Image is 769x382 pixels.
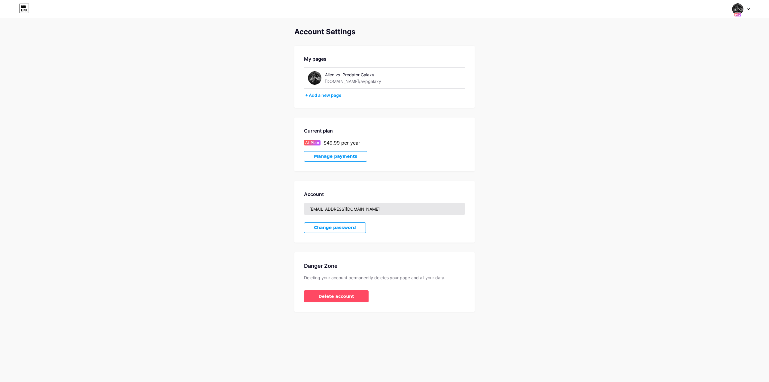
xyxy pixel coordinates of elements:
[304,290,369,302] button: Delete account
[314,225,356,230] span: Change password
[314,154,357,159] span: Manage payments
[304,151,367,162] button: Manage payments
[305,140,319,145] span: AI Plan
[308,71,321,85] img: avpgalaxy
[304,127,465,134] div: Current plan
[304,262,465,270] div: Danger Zone
[294,28,475,36] div: Account Settings
[305,92,465,98] div: + Add a new page
[304,55,465,63] div: My pages
[304,191,465,198] div: Account
[324,139,360,146] div: $49.99 per year
[304,275,465,281] div: Deleting your account permanently deletes your page and all your data.
[325,78,381,84] div: [DOMAIN_NAME]/avpgalaxy
[325,72,410,78] div: Alien vs. Predator Galaxy
[318,293,354,300] span: Delete account
[304,222,366,233] button: Change password
[732,3,743,15] img: avpgalaxy
[304,203,465,215] input: Email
